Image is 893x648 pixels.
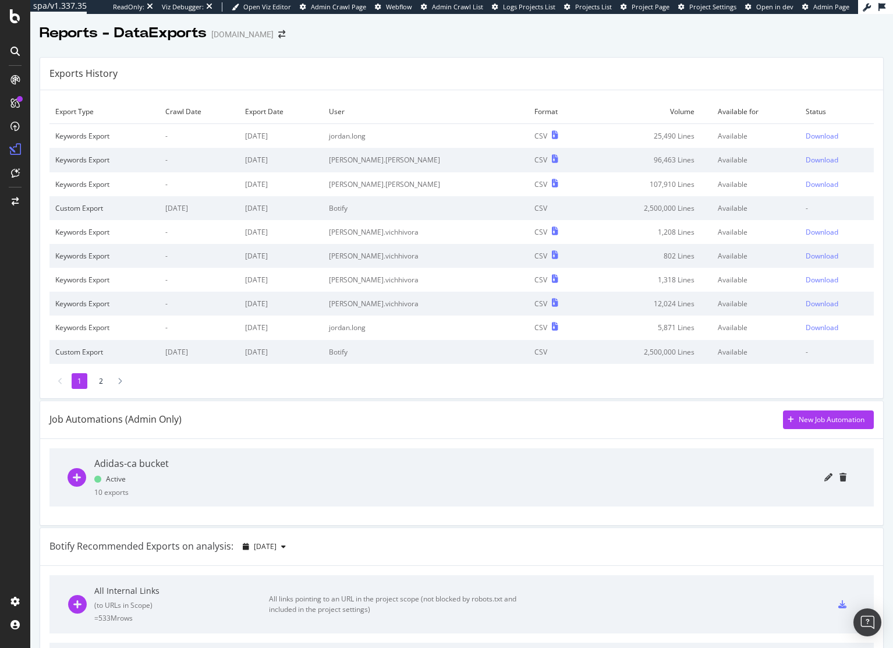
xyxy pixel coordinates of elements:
[239,316,323,339] td: [DATE]
[529,340,588,364] td: CSV
[55,131,154,141] div: Keywords Export
[529,196,588,220] td: CSV
[589,100,713,124] td: Volume
[254,541,277,551] span: 2025 Sep. 9th
[534,227,547,237] div: CSV
[239,220,323,244] td: [DATE]
[718,203,794,213] div: Available
[806,323,868,332] a: Download
[806,179,838,189] div: Download
[49,540,233,553] div: Botify Recommended Exports on analysis:
[160,220,239,244] td: -
[783,410,874,429] button: New Job Automation
[589,196,713,220] td: 2,500,000 Lines
[534,131,547,141] div: CSV
[160,244,239,268] td: -
[278,30,285,38] div: arrow-right-arrow-left
[40,23,207,43] div: Reports - DataExports
[534,299,547,309] div: CSV
[113,2,144,12] div: ReadOnly:
[589,292,713,316] td: 12,024 Lines
[311,2,366,11] span: Admin Crawl Page
[323,292,529,316] td: [PERSON_NAME].vichhivora
[806,227,838,237] div: Download
[503,2,555,11] span: Logs Projects List
[718,227,794,237] div: Available
[806,131,838,141] div: Download
[718,275,794,285] div: Available
[712,100,800,124] td: Available for
[534,275,547,285] div: CSV
[718,251,794,261] div: Available
[323,100,529,124] td: User
[160,148,239,172] td: -
[323,220,529,244] td: [PERSON_NAME].vichhivora
[718,347,794,357] div: Available
[800,100,874,124] td: Status
[239,340,323,364] td: [DATE]
[589,172,713,196] td: 107,910 Lines
[94,487,129,497] div: 10 exports
[806,155,868,165] a: Download
[93,373,109,389] li: 2
[806,275,838,285] div: Download
[589,220,713,244] td: 1,208 Lines
[534,323,547,332] div: CSV
[632,2,669,11] span: Project Page
[421,2,483,12] a: Admin Crawl List
[323,196,529,220] td: Botify
[160,172,239,196] td: -
[529,100,588,124] td: Format
[211,29,274,40] div: [DOMAIN_NAME]
[94,457,169,470] div: Adidas-ca bucket
[678,2,736,12] a: Project Settings
[589,244,713,268] td: 802 Lines
[160,316,239,339] td: -
[589,268,713,292] td: 1,318 Lines
[806,323,838,332] div: Download
[49,100,160,124] td: Export Type
[160,100,239,124] td: Crawl Date
[589,316,713,339] td: 5,871 Lines
[239,268,323,292] td: [DATE]
[839,473,846,481] div: trash
[806,227,868,237] a: Download
[323,172,529,196] td: [PERSON_NAME].[PERSON_NAME]
[238,537,290,556] button: [DATE]
[323,340,529,364] td: Botify
[534,155,547,165] div: CSV
[239,100,323,124] td: Export Date
[232,2,291,12] a: Open Viz Editor
[49,67,118,80] div: Exports History
[239,148,323,172] td: [DATE]
[534,179,547,189] div: CSV
[800,196,874,220] td: -
[239,172,323,196] td: [DATE]
[323,244,529,268] td: [PERSON_NAME].vichhivora
[269,594,531,615] div: All links pointing to an URL in the project scope (not blocked by robots.txt and included in the ...
[94,613,269,623] div: = 533M rows
[160,292,239,316] td: -
[806,299,838,309] div: Download
[813,2,849,11] span: Admin Page
[94,600,269,610] div: ( to URLs in Scope )
[589,340,713,364] td: 2,500,000 Lines
[745,2,793,12] a: Open in dev
[853,608,881,636] div: Open Intercom Messenger
[589,148,713,172] td: 96,463 Lines
[824,473,832,481] div: pencil
[718,155,794,165] div: Available
[55,179,154,189] div: Keywords Export
[800,340,874,364] td: -
[160,268,239,292] td: -
[300,2,366,12] a: Admin Crawl Page
[323,124,529,148] td: jordan.long
[323,148,529,172] td: [PERSON_NAME].[PERSON_NAME]
[806,179,868,189] a: Download
[575,2,612,11] span: Projects List
[806,131,868,141] a: Download
[802,2,849,12] a: Admin Page
[49,413,182,426] div: Job Automations (Admin Only)
[838,600,846,608] div: csv-export
[243,2,291,11] span: Open Viz Editor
